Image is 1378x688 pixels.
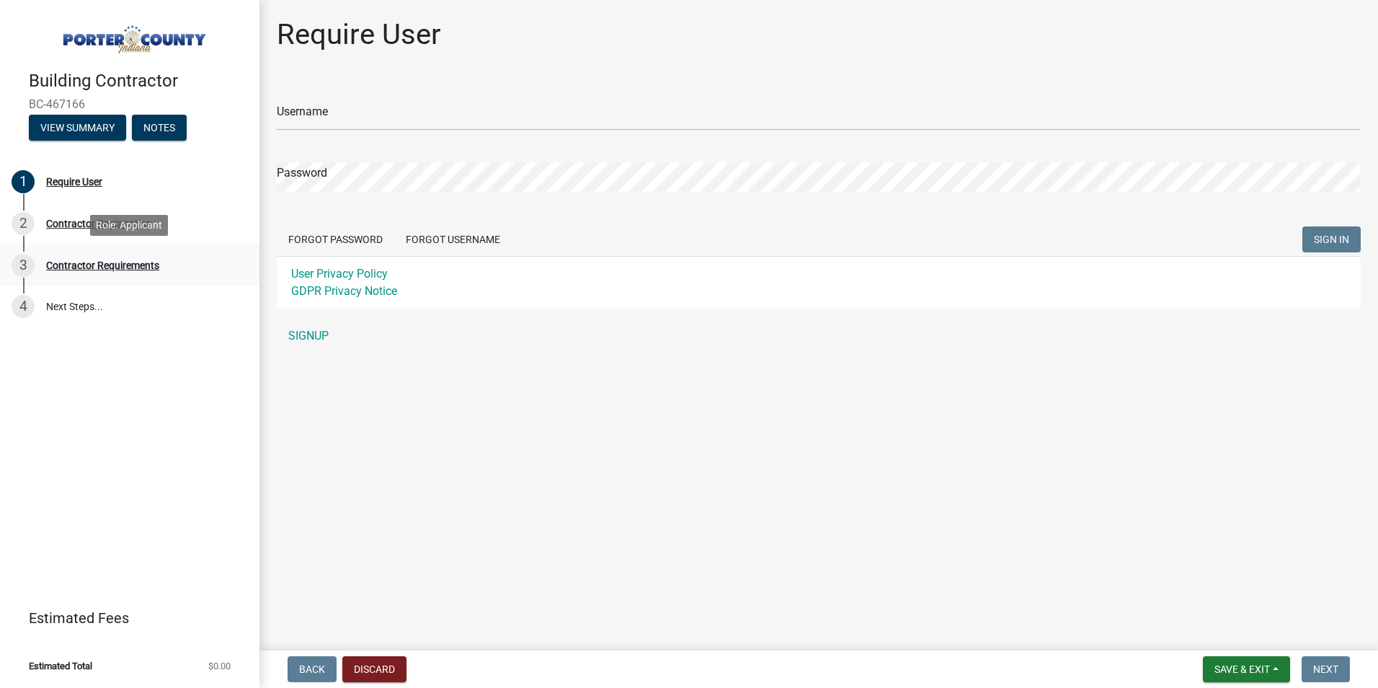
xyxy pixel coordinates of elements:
[29,115,126,141] button: View Summary
[299,663,325,675] span: Back
[12,254,35,277] div: 3
[291,284,397,298] a: GDPR Privacy Notice
[1314,234,1349,245] span: SIGN IN
[1313,663,1338,675] span: Next
[288,656,337,682] button: Back
[29,661,92,671] span: Estimated Total
[29,97,231,111] span: BC-467166
[208,661,231,671] span: $0.00
[46,177,102,187] div: Require User
[12,170,35,193] div: 1
[12,604,236,632] a: Estimated Fees
[29,123,126,134] wm-modal-confirm: Summary
[1203,656,1290,682] button: Save & Exit
[12,295,35,318] div: 4
[29,71,248,92] h4: Building Contractor
[29,15,236,56] img: Porter County, Indiana
[277,226,394,252] button: Forgot Password
[46,260,159,270] div: Contractor Requirements
[46,219,152,229] div: Contractor Registration
[132,115,187,141] button: Notes
[342,656,406,682] button: Discard
[12,212,35,235] div: 2
[1302,656,1350,682] button: Next
[277,17,441,52] h1: Require User
[90,215,168,236] div: Role: Applicant
[1214,663,1270,675] span: Save & Exit
[132,123,187,134] wm-modal-confirm: Notes
[394,226,512,252] button: Forgot Username
[277,322,1361,350] a: SIGNUP
[1302,226,1361,252] button: SIGN IN
[291,267,388,281] a: User Privacy Policy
